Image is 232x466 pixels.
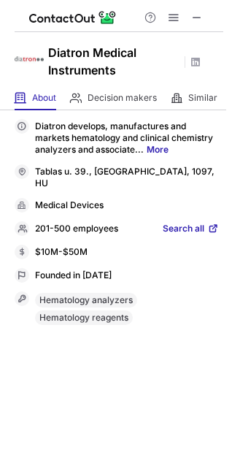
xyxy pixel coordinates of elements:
[35,270,219,283] div: Founded in [DATE]
[163,223,219,236] a: Search all
[88,92,157,104] span: Decision makers
[35,293,137,308] div: Hematology analyzers
[35,246,219,259] div: $10M-$50M
[163,223,204,236] span: Search all
[35,199,219,213] div: Medical Devices
[35,166,219,189] div: Tablas u. 39., [GEOGRAPHIC_DATA], 1097, HU
[35,223,118,236] p: 201-500 employees
[15,45,44,74] img: 1050e66cdcabac1b0bff13dff38c21c2
[35,310,133,325] div: Hematology reagents
[35,121,219,156] p: Diatron develops, manufactures and markets hematology and clinical chemistry analyzers and associ...
[188,92,217,104] span: Similar
[32,92,56,104] span: About
[147,144,169,155] a: More
[48,44,179,79] h1: Diatron Medical Instruments
[29,9,117,26] img: ContactOut v5.3.10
